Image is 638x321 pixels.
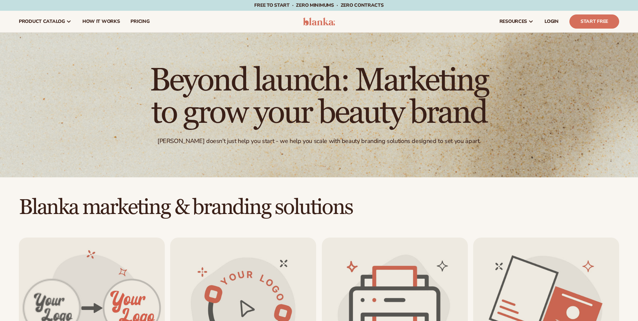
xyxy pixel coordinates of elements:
span: pricing [130,19,149,24]
a: pricing [125,11,155,32]
a: LOGIN [539,11,564,32]
span: Free to start · ZERO minimums · ZERO contracts [254,2,383,8]
div: [PERSON_NAME] doesn't just help you start - we help you scale with beauty branding solutions desi... [157,137,481,145]
img: logo [303,17,335,26]
span: resources [499,19,527,24]
a: How It Works [77,11,125,32]
span: product catalog [19,19,65,24]
a: Start Free [569,14,619,29]
a: product catalog [13,11,77,32]
span: How It Works [82,19,120,24]
h1: Beyond launch: Marketing to grow your beauty brand [134,65,504,129]
a: resources [494,11,539,32]
span: LOGIN [545,19,559,24]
